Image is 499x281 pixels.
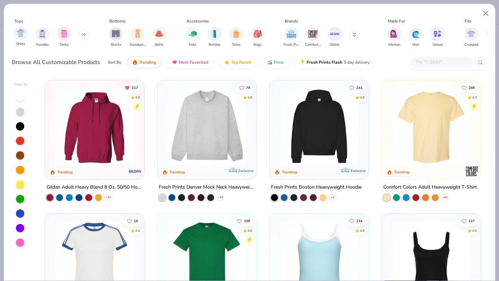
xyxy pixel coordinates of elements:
[328,27,342,47] div: filter for Gildan
[232,42,240,47] span: Totes
[434,30,441,38] img: Unisex Image
[209,42,220,47] span: Bottles
[432,42,443,47] span: Unisex
[224,60,230,65] img: TopRated.gif
[14,18,23,24] div: Tops
[442,196,447,200] span: + 60
[360,95,365,100] div: 4.8
[186,18,209,24] div: Accessories
[186,27,200,47] div: filter for Hats
[229,27,243,47] div: filter for Totes
[249,87,335,165] img: a90f7c54-8796-4cb2-9d6e-4e9644cfe0fe
[469,219,475,223] span: 127
[300,60,305,65] img: flash.gif
[464,27,478,47] div: filter for Cropped
[472,95,477,100] div: 4.9
[35,27,49,47] div: filter for Hoodies
[189,30,197,38] img: Hats Image
[254,30,261,38] img: Bags Image
[172,60,177,65] img: most_fav.gif
[189,42,196,47] span: Hats
[60,30,68,38] img: Tanks Image
[46,183,143,192] div: Gildan Adult Heavy Blend 8 Oz. 50/50 Hooded Sweatshirt
[479,7,492,20] button: Close
[262,56,289,68] button: Price
[360,228,365,233] div: 4.8
[35,27,49,47] button: filter button
[383,183,477,192] div: Comfort Colors Adult Heavyweight T-Shirt
[390,30,398,38] img: Women Image
[464,27,478,47] button: filter button
[247,228,252,233] div: 4.8
[134,30,141,38] img: Sweatpants Image
[14,26,28,47] div: filter for Shirts
[232,30,240,38] img: Totes Image
[132,86,138,89] span: 217
[283,42,299,47] span: Fresh Prints
[110,18,125,24] div: Bottoms
[124,216,142,226] button: Like
[331,196,334,200] span: + 9
[412,30,420,38] img: Men Image
[465,18,472,24] div: Fits
[57,27,71,47] div: filter for Tanks
[152,27,166,47] div: filter for Skirts
[135,95,140,100] div: 4.8
[431,27,445,47] div: filter for Unisex
[387,27,401,47] div: filter for Women
[109,27,123,47] button: filter button
[387,27,401,47] button: filter button
[244,219,250,223] span: 108
[130,42,146,47] span: Sweatpants
[132,60,138,65] img: trending.gif
[179,60,208,65] span: Most Favorited
[36,42,49,47] span: Hoodies
[458,83,478,92] button: Like
[305,27,321,47] div: filter for Comfort Colors
[12,58,100,66] div: Browse All Customizable Products
[469,86,475,89] span: 298
[409,27,423,47] div: filter for Men
[351,169,366,173] span: Exclusive
[16,42,25,47] span: Shirts
[211,30,218,38] img: Bottles Image
[238,169,253,173] span: Exclusive
[308,29,318,39] img: Comfort Colors Image
[247,95,252,100] div: 4.8
[167,56,213,68] button: Most Favorited
[139,60,156,65] span: Trending
[164,87,249,165] img: f5d85501-0dbb-4ee4-b115-c08fa3845d83
[361,87,447,165] img: d4a37e75-5f2b-4aef-9a6e-23330c63bbc0
[271,183,361,192] div: Fresh Prints Boston Heavyweight Hoodie
[130,27,146,47] button: filter button
[155,42,164,47] span: Skirts
[472,228,477,233] div: 4.9
[127,56,161,68] button: Trending
[389,87,474,165] img: 029b8af0-80e6-406f-9fdc-fdf898547912
[57,27,71,47] button: filter button
[431,27,445,47] button: filter button
[330,29,340,39] img: Gildan Image
[458,216,478,226] button: Like
[251,27,265,47] button: filter button
[108,59,121,65] div: Sort By
[134,219,138,223] span: 16
[60,42,69,47] span: Tanks
[229,27,243,47] button: filter button
[109,27,123,47] div: filter for Shorts
[412,42,419,47] span: Men
[122,83,142,92] button: Unlike
[14,82,28,87] div: Filter By
[465,164,479,178] img: Comfort Colors logo
[305,42,321,47] span: Comfort Colors
[152,27,166,47] button: filter button
[234,216,254,226] button: Like
[231,60,251,65] span: Top Rated
[135,228,140,233] div: 4.4
[277,87,362,165] img: 91acfc32-fd48-4d6b-bdad-a4c1a30ac3fc
[286,29,297,39] img: Fresh Prints Image
[415,58,468,66] input: Try "T-Shirt"
[285,18,298,24] div: Brands
[356,219,362,223] span: 234
[467,30,475,38] img: Cropped Image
